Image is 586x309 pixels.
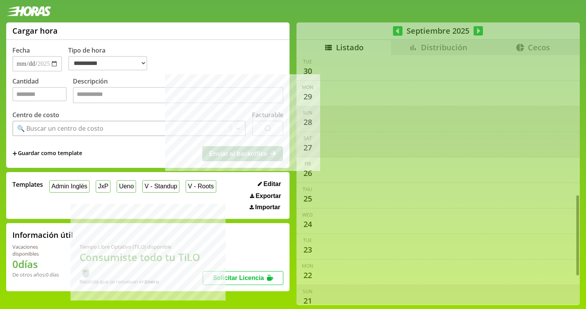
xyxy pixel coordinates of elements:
[49,180,90,192] button: Admin Inglés
[186,180,216,192] button: V - Roots
[12,257,61,271] h1: 0 días
[255,193,281,200] span: Exportar
[255,180,283,188] button: Editar
[12,111,59,119] label: Centro de costo
[96,180,110,192] button: JxP
[68,46,153,72] label: Tipo de hora
[79,278,203,285] div: Recordá que se renuevan en
[68,56,147,70] select: Tipo de hora
[6,6,51,16] img: logotipo
[255,204,280,211] span: Importar
[12,149,17,158] span: +
[12,243,61,257] div: Vacaciones disponibles
[248,192,283,200] button: Exportar
[213,275,264,281] span: Solicitar Licencia
[252,111,283,119] label: Facturable
[12,180,43,189] span: Templates
[12,26,58,36] h1: Cargar hora
[12,87,67,101] input: Cantidad
[12,230,73,240] h2: Información útil
[117,180,136,192] button: Ueno
[73,77,283,105] label: Descripción
[79,250,203,278] h1: Consumiste todo tu TiLO 🍵
[17,124,103,133] div: 🔍 Buscar un centro de costo
[203,271,283,285] button: Solicitar Licencia
[73,87,283,103] textarea: Descripción
[12,77,73,105] label: Cantidad
[12,271,61,278] div: De otros años: 0 días
[12,46,30,55] label: Fecha
[79,243,203,250] div: Tiempo Libre Optativo (TiLO) disponible
[264,181,281,188] span: Editar
[145,278,159,285] b: Enero
[142,180,179,192] button: V - Standup
[12,149,82,158] span: +Guardar como template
